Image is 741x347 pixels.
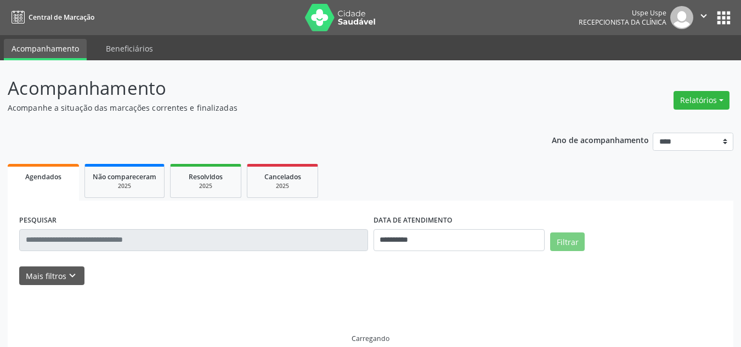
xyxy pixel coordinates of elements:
[552,133,649,146] p: Ano de acompanhamento
[264,172,301,181] span: Cancelados
[19,212,56,229] label: PESQUISAR
[29,13,94,22] span: Central de Marcação
[4,39,87,60] a: Acompanhamento
[550,232,585,251] button: Filtrar
[8,102,516,113] p: Acompanhe a situação das marcações correntes e finalizadas
[19,266,84,286] button: Mais filtroskeyboard_arrow_down
[579,18,666,27] span: Recepcionista da clínica
[674,91,729,110] button: Relatórios
[8,75,516,102] p: Acompanhamento
[189,172,223,181] span: Resolvidos
[374,212,452,229] label: DATA DE ATENDIMENTO
[98,39,161,58] a: Beneficiários
[352,334,389,343] div: Carregando
[714,8,733,27] button: apps
[8,8,94,26] a: Central de Marcação
[579,8,666,18] div: Uspe Uspe
[670,6,693,29] img: img
[25,172,61,181] span: Agendados
[178,182,233,190] div: 2025
[693,6,714,29] button: 
[93,172,156,181] span: Não compareceram
[255,182,310,190] div: 2025
[93,182,156,190] div: 2025
[66,270,78,282] i: keyboard_arrow_down
[698,10,710,22] i: 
